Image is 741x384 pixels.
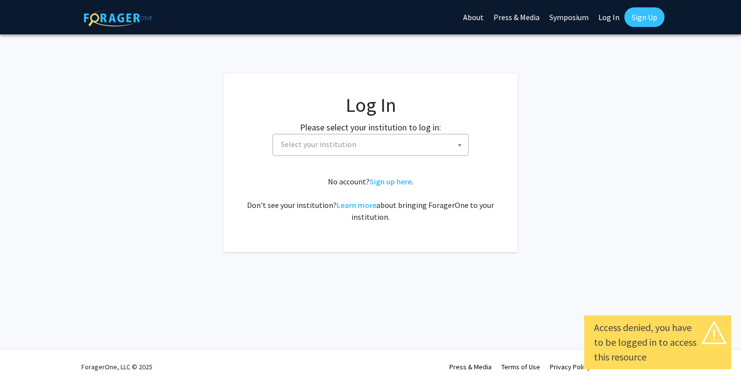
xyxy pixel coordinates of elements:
[84,9,152,26] img: ForagerOne Logo
[243,176,498,223] div: No account? . Don't see your institution? about bringing ForagerOne to your institution.
[281,139,356,149] span: Select your institution
[594,320,721,364] div: Access denied, you have to be logged in to access this resource
[300,121,441,134] label: Please select your institution to log in:
[501,362,540,371] a: Terms of Use
[243,93,498,117] h1: Log In
[81,350,152,384] div: ForagerOne, LLC © 2025
[272,134,469,156] span: Select your institution
[337,200,376,210] a: Learn more about bringing ForagerOne to your institution
[277,134,468,154] span: Select your institution
[624,7,665,27] a: Sign Up
[550,362,591,371] a: Privacy Policy
[449,362,492,371] a: Press & Media
[370,177,412,186] a: Sign up here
